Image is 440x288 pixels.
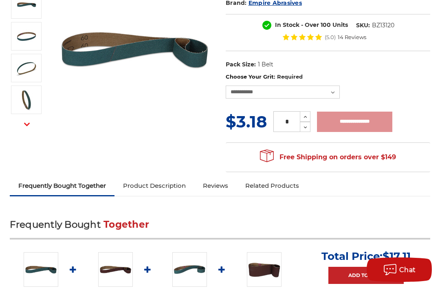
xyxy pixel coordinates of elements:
a: Product Description [114,177,194,195]
a: Reviews [194,177,237,195]
label: Choose Your Grit: [226,73,430,81]
button: Chat [367,257,432,282]
span: 14 Reviews [338,35,366,40]
span: $3.18 [226,112,267,132]
span: Free Shipping on orders over $149 [260,149,396,165]
p: Total Price: [321,250,411,263]
span: 100 [321,21,331,29]
a: Frequently Bought Together [10,177,114,195]
img: 1" x 30" Zirconia File Belt [24,252,58,287]
a: Add to Cart [328,267,404,284]
span: Chat [399,266,416,274]
dt: Pack Size: [226,60,256,69]
dt: SKU: [356,21,370,30]
span: Frequently Bought [10,219,101,230]
img: 1" x 30" - Zirconia Sanding Belt [16,90,37,110]
span: Units [332,21,348,29]
dd: BZ13120 [372,21,394,30]
span: $17.11 [383,250,411,263]
span: - Over [301,21,319,29]
span: (5.0) [325,35,336,40]
span: In Stock [275,21,299,29]
small: Required [277,73,303,80]
img: 1" x 30" Zirconia Sanding Belt [16,26,37,46]
a: Related Products [237,177,308,195]
img: 1" x 30" Zirconia AOX [16,58,37,78]
dd: 1 Belt [258,60,273,69]
span: Together [103,219,149,230]
button: Next [17,116,37,133]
